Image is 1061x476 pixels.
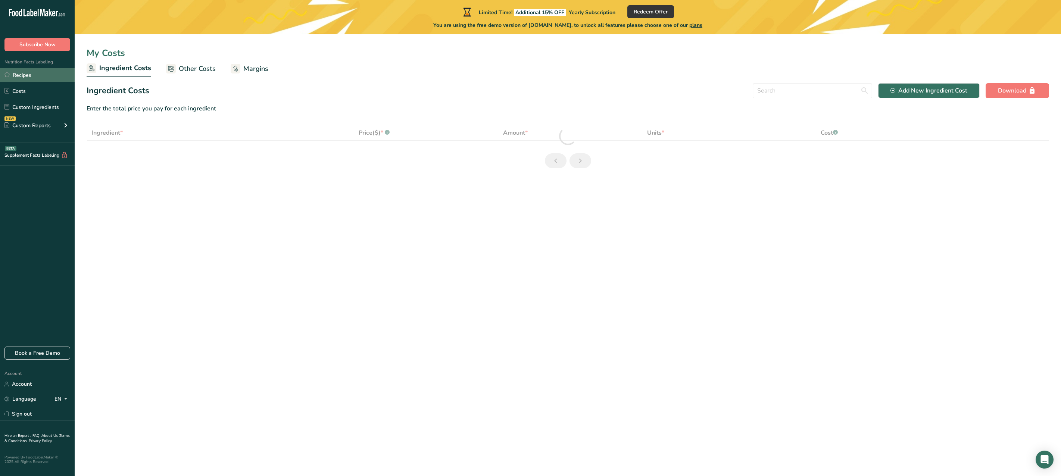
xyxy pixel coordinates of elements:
a: Privacy Policy [29,438,52,444]
div: Custom Reports [4,122,51,129]
button: Redeem Offer [627,5,674,18]
a: Book a Free Demo [4,347,70,360]
div: EN [54,395,70,404]
a: Other Costs [166,60,216,77]
a: Hire an Expert . [4,433,31,438]
span: Ingredient Costs [99,63,151,73]
span: You are using the free demo version of [DOMAIN_NAME], to unlock all features please choose one of... [433,21,702,29]
a: Margins [231,60,268,77]
span: Redeem Offer [634,8,668,16]
a: Next page [569,153,591,168]
span: Subscribe Now [19,41,56,48]
div: Limited Time! [462,7,615,16]
a: Previous page [545,153,567,168]
button: Add New Ingredient Cost [878,83,980,98]
div: My Costs [75,46,1061,60]
input: Search [753,83,872,98]
span: Additional 15% OFF [514,9,566,16]
button: Download [986,83,1049,98]
h2: Ingredient Costs [87,85,149,97]
button: Subscribe Now [4,38,70,51]
a: About Us . [41,433,59,438]
div: Add New Ingredient Cost [890,86,967,95]
div: NEW [4,116,16,121]
a: FAQ . [32,433,41,438]
span: Margins [243,64,268,74]
span: plans [689,22,702,29]
span: Yearly Subscription [569,9,615,16]
a: Ingredient Costs [87,60,151,78]
div: BETA [5,146,16,151]
a: Terms & Conditions . [4,433,70,444]
div: Powered By FoodLabelMaker © 2025 All Rights Reserved [4,455,70,464]
a: Language [4,392,36,405]
span: Other Costs [179,64,216,74]
div: Open Intercom Messenger [1036,451,1054,469]
div: Enter the total price you pay for each ingredient [87,104,1049,113]
div: Download [998,86,1037,95]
